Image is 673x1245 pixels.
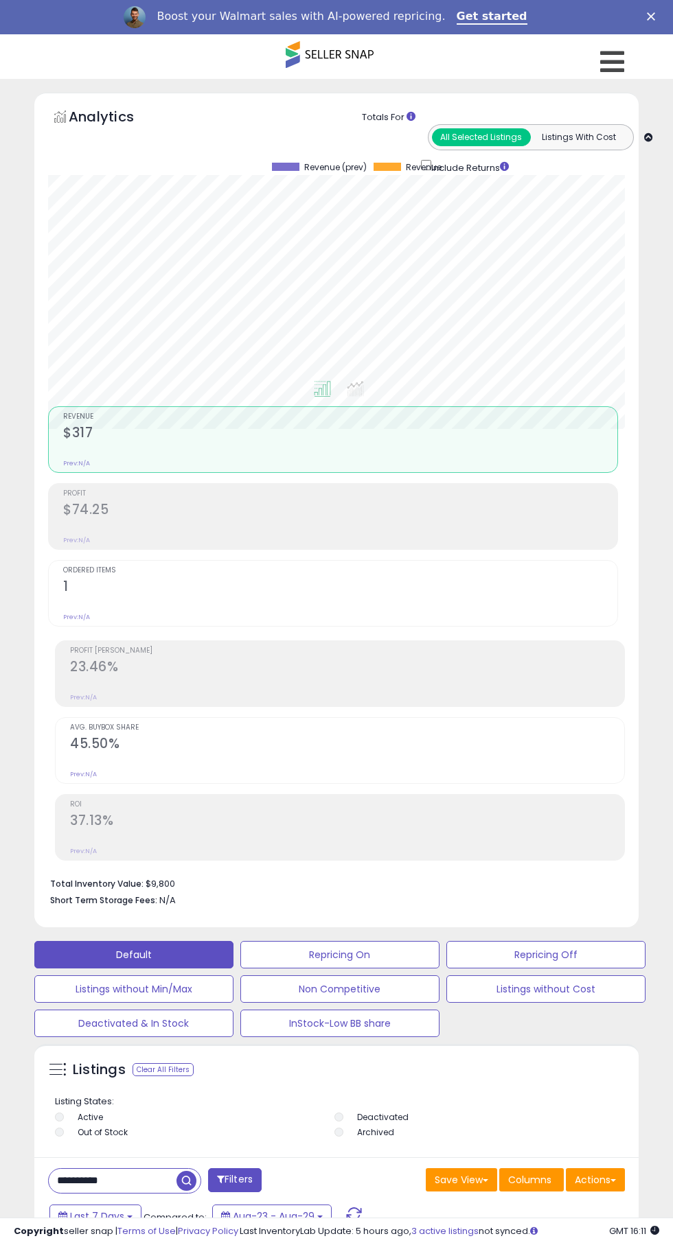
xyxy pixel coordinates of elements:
h2: 23.46% [70,659,624,677]
span: 2025-09-6 16:11 GMT [609,1224,659,1237]
small: Prev: N/A [63,459,90,467]
small: Prev: N/A [63,536,90,544]
div: Totals For [363,111,672,124]
label: Archived [357,1126,394,1138]
div: Last InventoryLab Update: 5 hours ago, not synced. [240,1225,659,1238]
small: Prev: N/A [70,847,97,855]
div: seller snap | | [14,1225,238,1238]
h2: 45.50% [70,736,624,754]
h5: Analytics [69,107,161,130]
span: N/A [159,894,176,907]
button: Non Competitive [240,975,440,1003]
h5: Listings [73,1060,126,1080]
small: Prev: N/A [70,770,97,778]
div: Boost your Walmart sales with AI-powered repricing. [157,10,445,23]
a: Get started [457,10,527,25]
b: Total Inventory Value: [50,878,144,889]
button: Save View [426,1168,497,1191]
span: Aug-23 - Aug-29 [233,1209,315,1223]
h2: $74.25 [63,502,617,520]
button: Repricing Off [446,941,646,968]
strong: Copyright [14,1224,64,1237]
button: Listings without Cost [446,975,646,1003]
h2: 1 [63,579,617,597]
a: Privacy Policy [178,1224,238,1237]
button: Columns [499,1168,564,1191]
h2: $317 [63,425,617,443]
span: Avg. Buybox Share [70,724,624,732]
span: Revenue [406,163,442,172]
span: Columns [508,1173,551,1187]
label: Out of Stock [78,1126,128,1138]
a: 3 active listings [411,1224,479,1237]
b: Short Term Storage Fees: [50,894,157,906]
li: $9,800 [50,874,615,891]
button: Listings without Min/Max [34,975,233,1003]
button: Aug-23 - Aug-29 [212,1205,332,1228]
button: Last 7 Days [49,1205,141,1228]
button: Actions [566,1168,625,1191]
span: Revenue [63,413,617,421]
button: Filters [208,1168,262,1192]
span: Revenue (prev) [304,163,367,172]
small: Prev: N/A [63,613,90,621]
button: Default [34,941,233,968]
h2: 37.13% [70,813,624,831]
div: Clear All Filters [133,1063,194,1076]
div: Close [647,12,661,21]
span: Profit [63,490,617,498]
span: Ordered Items [63,567,617,574]
button: InStock-Low BB share [240,1010,440,1037]
small: Prev: N/A [70,693,97,701]
button: Repricing On [240,941,440,968]
label: Active [78,1111,103,1123]
img: Profile image for Adrian [124,6,146,28]
span: Last 7 Days [70,1209,124,1223]
span: Compared to: [144,1211,207,1224]
label: Deactivated [357,1111,409,1123]
button: Deactivated & In Stock [34,1010,233,1037]
p: Listing States: [55,1095,621,1108]
a: Terms of Use [117,1224,176,1237]
span: Profit [PERSON_NAME] [70,647,624,655]
span: ROI [70,801,624,808]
